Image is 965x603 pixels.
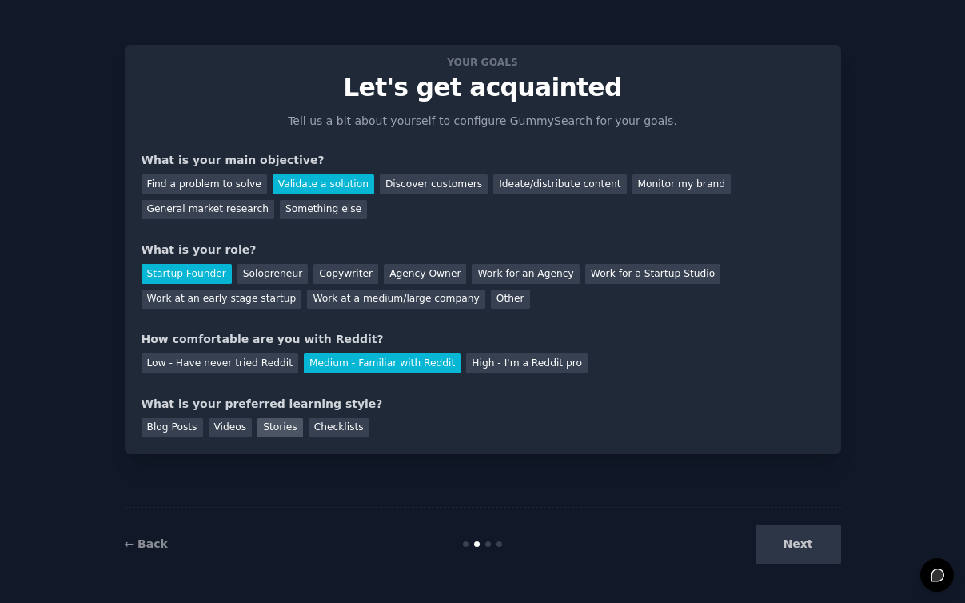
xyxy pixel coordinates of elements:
div: General market research [142,200,275,220]
div: Find a problem to solve [142,174,267,194]
div: Copywriter [313,264,378,284]
div: Blog Posts [142,418,203,438]
div: What is your preferred learning style? [142,396,824,413]
div: Work for a Startup Studio [585,264,720,284]
div: Agency Owner [384,264,466,284]
div: Monitor my brand [632,174,731,194]
div: Medium - Familiar with Reddit [304,353,461,373]
div: Discover customers [380,174,488,194]
div: Solopreneur [237,264,308,284]
div: Stories [257,418,302,438]
div: High - I'm a Reddit pro [466,353,588,373]
span: Your goals [445,54,521,70]
div: Work for an Agency [472,264,579,284]
div: Low - Have never tried Reddit [142,353,298,373]
div: Something else [280,200,367,220]
div: Work at a medium/large company [307,290,484,309]
div: Ideate/distribute content [493,174,626,194]
div: Other [491,290,530,309]
div: Validate a solution [273,174,374,194]
a: ← Back [125,537,168,550]
div: Startup Founder [142,264,232,284]
p: Let's get acquainted [142,74,824,102]
div: Checklists [309,418,369,438]
div: What is your main objective? [142,152,824,169]
div: Videos [209,418,253,438]
div: How comfortable are you with Reddit? [142,331,824,348]
div: What is your role? [142,242,824,258]
p: Tell us a bit about yourself to configure GummySearch for your goals. [281,113,684,130]
div: Work at an early stage startup [142,290,302,309]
